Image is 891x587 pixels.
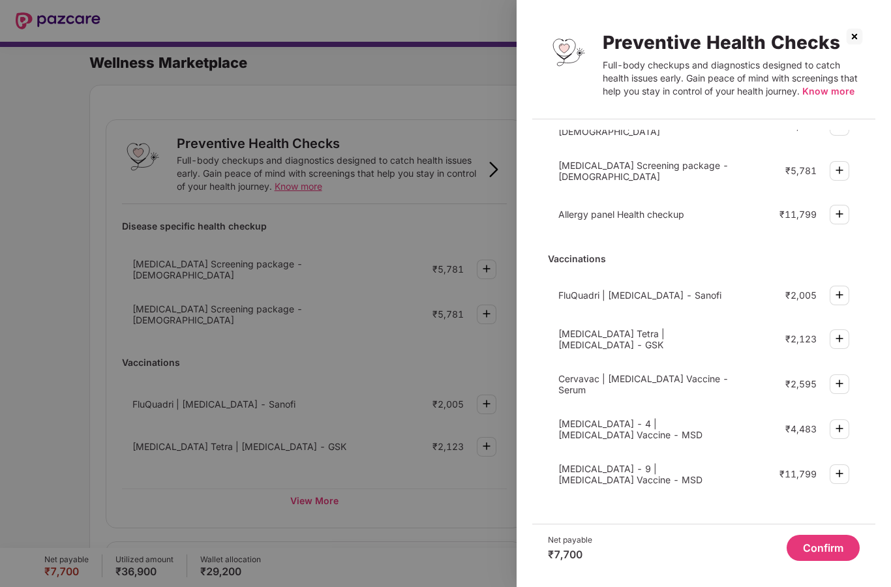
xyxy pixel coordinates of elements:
img: svg+xml;base64,PHN2ZyBpZD0iQ3Jvc3MtMzJ4MzIiIHhtbG5zPSJodHRwOi8vd3d3LnczLm9yZy8yMDAwL3N2ZyIgd2lkdG... [844,26,865,47]
div: ₹7,700 [548,548,592,561]
button: Confirm [787,535,860,561]
div: ₹11,799 [779,468,817,479]
div: ₹5,781 [785,165,817,176]
span: [MEDICAL_DATA] - 9 | [MEDICAL_DATA] Vaccine - MSD [558,463,702,485]
img: svg+xml;base64,PHN2ZyBpZD0iUGx1cy0zMngzMiIgeG1sbnM9Imh0dHA6Ly93d3cudzMub3JnLzIwMDAvc3ZnIiB3aWR0aD... [832,162,847,178]
div: Net payable [548,535,592,545]
span: Allergy panel Health checkup [558,209,684,220]
div: ₹2,005 [785,290,817,301]
img: svg+xml;base64,PHN2ZyBpZD0iUGx1cy0zMngzMiIgeG1sbnM9Imh0dHA6Ly93d3cudzMub3JnLzIwMDAvc3ZnIiB3aWR0aD... [832,466,847,481]
span: [MEDICAL_DATA] Screening package - [DEMOGRAPHIC_DATA] [558,160,729,182]
div: Vaccinations [548,247,860,270]
span: Know more [802,85,854,97]
span: [MEDICAL_DATA] - 4 | [MEDICAL_DATA] Vaccine - MSD [558,418,702,440]
img: svg+xml;base64,PHN2ZyBpZD0iUGx1cy0zMngzMiIgeG1sbnM9Imh0dHA6Ly93d3cudzMub3JnLzIwMDAvc3ZnIiB3aWR0aD... [832,206,847,222]
span: [MEDICAL_DATA] Tetra | [MEDICAL_DATA] - GSK [558,328,665,350]
img: svg+xml;base64,PHN2ZyBpZD0iUGx1cy0zMngzMiIgeG1sbnM9Imh0dHA6Ly93d3cudzMub3JnLzIwMDAvc3ZnIiB3aWR0aD... [832,287,847,303]
div: ₹2,123 [785,333,817,344]
div: Preventive Health Checks [603,31,860,53]
span: FluQuadri | [MEDICAL_DATA] - Sanofi [558,290,721,301]
img: svg+xml;base64,PHN2ZyBpZD0iUGx1cy0zMngzMiIgeG1sbnM9Imh0dHA6Ly93d3cudzMub3JnLzIwMDAvc3ZnIiB3aWR0aD... [832,331,847,346]
img: svg+xml;base64,PHN2ZyBpZD0iUGx1cy0zMngzMiIgeG1sbnM9Imh0dHA6Ly93d3cudzMub3JnLzIwMDAvc3ZnIiB3aWR0aD... [832,421,847,436]
div: ₹2,595 [785,378,817,389]
div: ₹4,483 [785,423,817,434]
span: Cervavac | [MEDICAL_DATA] Vaccine - Serum [558,373,729,395]
div: ₹11,799 [779,209,817,220]
img: Preventive Health Checks [548,31,590,73]
img: svg+xml;base64,PHN2ZyBpZD0iUGx1cy0zMngzMiIgeG1sbnM9Imh0dHA6Ly93d3cudzMub3JnLzIwMDAvc3ZnIiB3aWR0aD... [832,376,847,391]
div: Full-body checkups and diagnostics designed to catch health issues early. Gain peace of mind with... [603,59,860,98]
